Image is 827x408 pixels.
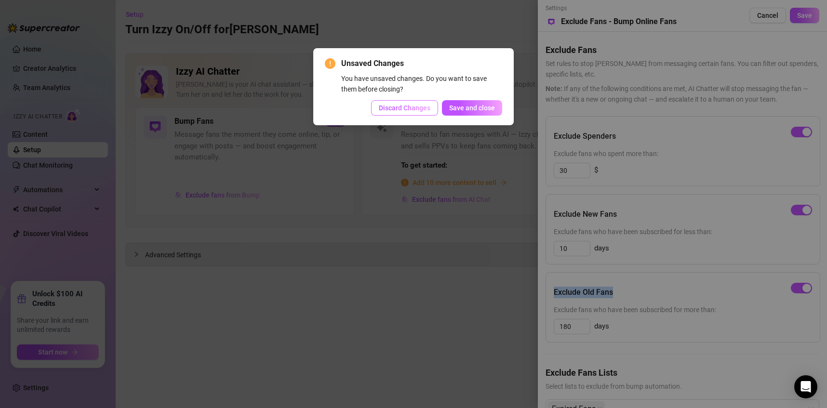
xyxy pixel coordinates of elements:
button: Discard Changes [371,100,438,116]
div: You have unsaved changes. Do you want to save them before closing? [341,73,502,94]
span: exclamation-circle [325,58,335,69]
span: Save and close [449,104,495,112]
span: Unsaved Changes [341,58,502,69]
div: Open Intercom Messenger [794,375,817,398]
span: Discard Changes [379,104,430,112]
button: Save and close [442,100,502,116]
